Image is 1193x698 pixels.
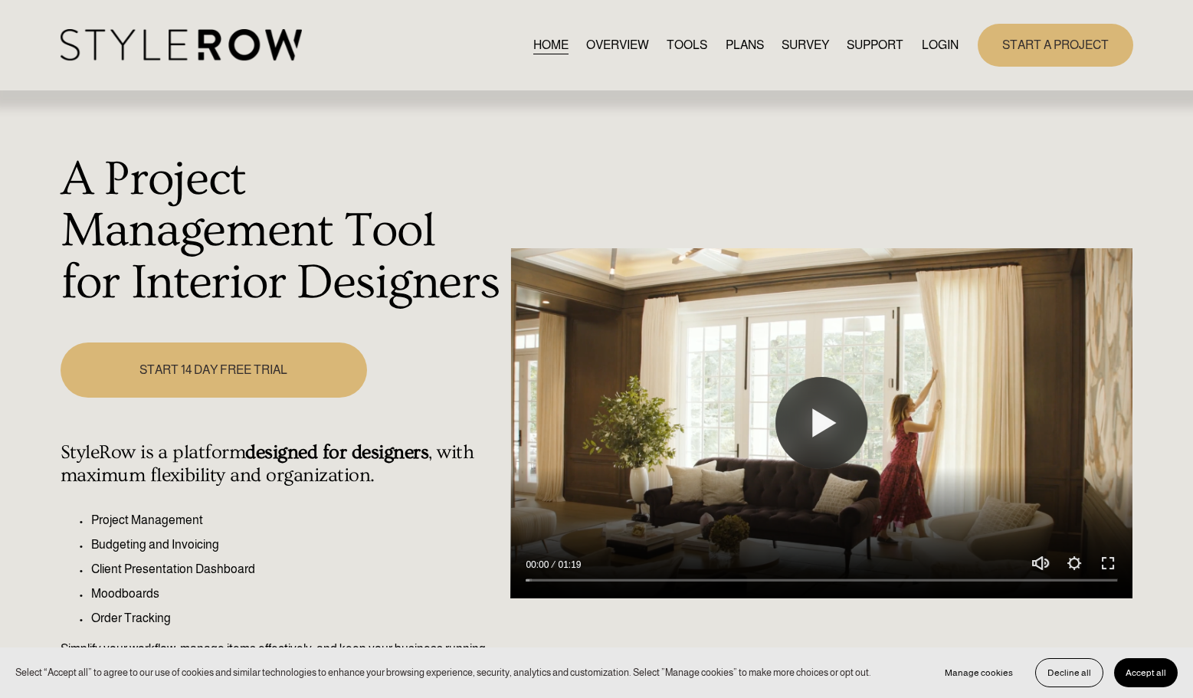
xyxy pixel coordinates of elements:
p: Simplify your workflow, manage items effectively, and keep your business running seamlessly. [61,640,503,677]
strong: designed for designers [245,441,428,464]
h1: A Project Management Tool for Interior Designers [61,154,503,310]
p: Client Presentation Dashboard [91,560,503,578]
p: Select “Accept all” to agree to our use of cookies and similar technologies to enhance your brows... [15,665,871,680]
button: Decline all [1035,658,1103,687]
button: Manage cookies [933,658,1024,687]
button: Play [775,377,867,469]
div: Current time [526,557,552,572]
a: TOOLS [667,34,707,55]
a: START 14 DAY FREE TRIAL [61,342,367,397]
p: Order Tracking [91,609,503,628]
span: SUPPORT [847,36,903,54]
span: Accept all [1126,667,1166,678]
a: folder dropdown [847,34,903,55]
a: SURVEY [782,34,829,55]
span: Decline all [1047,667,1091,678]
a: PLANS [726,34,764,55]
a: OVERVIEW [586,34,649,55]
p: Moodboards [91,585,503,603]
p: Project Management [91,511,503,529]
a: HOME [533,34,569,55]
h4: StyleRow is a platform , with maximum flexibility and organization. [61,441,503,487]
input: Seek [526,575,1117,585]
span: Manage cookies [945,667,1013,678]
img: StyleRow [61,29,302,61]
div: Duration [552,557,585,572]
a: LOGIN [922,34,959,55]
p: Budgeting and Invoicing [91,536,503,554]
a: START A PROJECT [978,24,1133,66]
button: Accept all [1114,658,1178,687]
